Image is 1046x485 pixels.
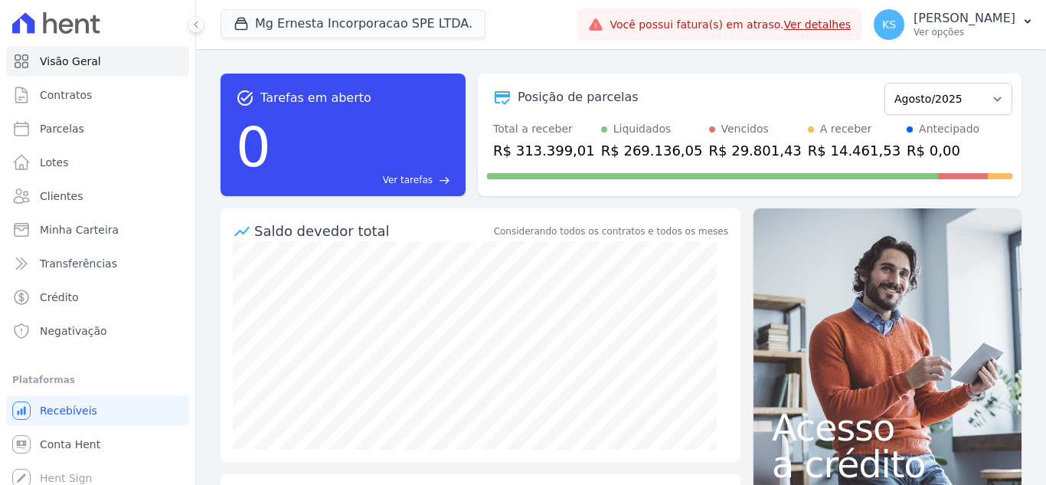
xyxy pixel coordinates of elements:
span: Lotes [40,155,69,170]
a: Conta Hent [6,429,189,460]
a: Transferências [6,248,189,279]
span: Ver tarefas [383,173,433,187]
span: east [439,175,450,186]
span: KS [882,19,896,30]
div: R$ 269.136,05 [601,140,703,161]
div: Posição de parcelas [518,88,639,107]
a: Visão Geral [6,46,189,77]
div: Saldo devedor total [254,221,491,241]
a: Crédito [6,282,189,313]
a: Recebíveis [6,395,189,426]
div: R$ 14.461,53 [808,140,901,161]
a: Ver detalhes [784,18,852,31]
a: Contratos [6,80,189,110]
a: Clientes [6,181,189,211]
button: Mg Ernesta Incorporacao SPE LTDA. [221,9,485,38]
span: Crédito [40,290,79,305]
span: task_alt [236,89,254,107]
div: R$ 29.801,43 [709,140,802,161]
div: Vencidos [721,121,769,137]
p: Ver opções [914,26,1015,38]
div: Liquidados [613,121,672,137]
a: Parcelas [6,113,189,144]
span: Parcelas [40,121,84,136]
span: Recebíveis [40,403,97,418]
span: Negativação [40,323,107,339]
span: Conta Hent [40,437,100,452]
a: Ver tarefas east [277,173,450,187]
div: 0 [236,107,271,187]
a: Minha Carteira [6,215,189,245]
div: A receber [820,121,872,137]
button: KS [PERSON_NAME] Ver opções [861,3,1046,46]
div: Antecipado [919,121,979,137]
span: a crédito [772,446,1003,483]
span: Tarefas em aberto [260,89,371,107]
a: Lotes [6,147,189,178]
span: Minha Carteira [40,222,119,238]
span: Transferências [40,256,117,271]
span: Contratos [40,87,92,103]
span: Clientes [40,188,83,204]
span: Acesso [772,409,1003,446]
a: Negativação [6,316,189,346]
div: R$ 313.399,01 [493,140,595,161]
p: [PERSON_NAME] [914,11,1015,26]
div: Considerando todos os contratos e todos os meses [494,224,728,238]
div: Plataformas [12,371,183,389]
span: Você possui fatura(s) em atraso. [610,17,851,33]
div: R$ 0,00 [907,140,979,161]
div: Total a receber [493,121,595,137]
span: Visão Geral [40,54,101,69]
